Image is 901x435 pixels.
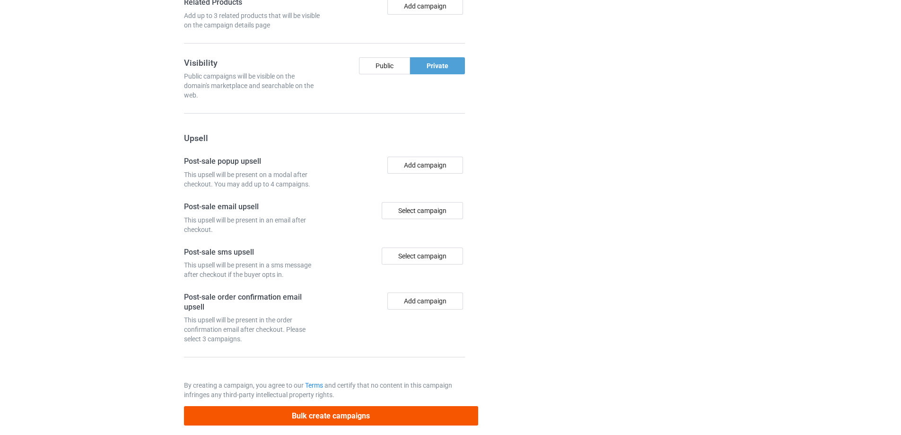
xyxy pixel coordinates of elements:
h4: Post-sale sms upsell [184,248,321,257]
h3: Upsell [184,133,465,143]
h4: Post-sale popup upsell [184,157,321,167]
div: This upsell will be present on a modal after checkout. You may add up to 4 campaigns. [184,170,321,189]
div: Select campaign [382,202,463,219]
div: Private [410,57,465,74]
h4: Post-sale email upsell [184,202,321,212]
p: By creating a campaign, you agree to our and certify that no content in this campaign infringes a... [184,381,465,399]
div: Public [359,57,410,74]
div: This upsell will be present in a sms message after checkout if the buyer opts in. [184,260,321,279]
div: Add up to 3 related products that will be visible on the campaign details page [184,11,321,30]
button: Bulk create campaigns [184,406,478,426]
button: Add campaign [387,293,463,310]
div: Public campaigns will be visible on the domain's marketplace and searchable on the web. [184,71,321,100]
div: Select campaign [382,248,463,265]
div: This upsell will be present in the order confirmation email after checkout. Please select 3 campa... [184,315,321,344]
a: Terms [305,382,323,389]
button: Add campaign [387,157,463,174]
h3: Visibility [184,57,321,68]
div: This upsell will be present in an email after checkout. [184,215,321,234]
h4: Post-sale order confirmation email upsell [184,293,321,312]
